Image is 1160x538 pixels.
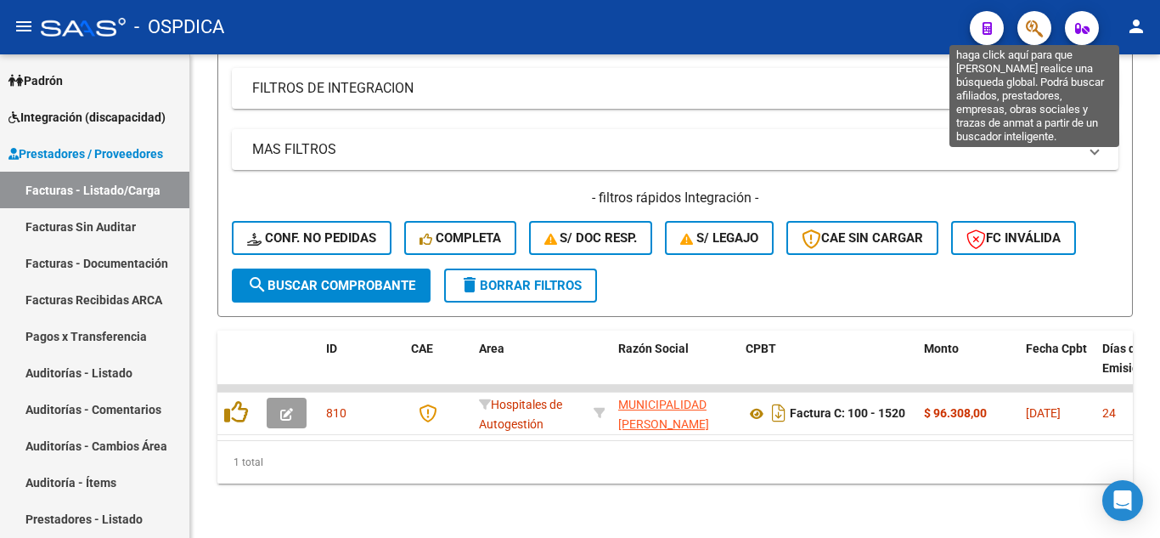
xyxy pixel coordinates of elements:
[232,68,1118,109] mat-expansion-panel-header: FILTROS DE INTEGRACION
[618,398,733,450] span: MUNICIPALIDAD [PERSON_NAME][GEOGRAPHIC_DATA]
[479,342,504,355] span: Area
[611,331,739,405] datatable-header-cell: Razón Social
[420,230,501,246] span: Completa
[232,129,1118,170] mat-expansion-panel-header: MAS FILTROS
[232,221,391,255] button: Conf. no pedidas
[1019,331,1095,405] datatable-header-cell: Fecha Cpbt
[404,221,516,255] button: Completa
[1026,342,1087,355] span: Fecha Cpbt
[459,275,480,295] mat-icon: delete
[739,331,917,405] datatable-header-cell: CPBT
[768,399,790,427] i: Descargar documento
[8,71,63,90] span: Padrón
[802,230,923,246] span: CAE SIN CARGAR
[319,331,404,405] datatable-header-cell: ID
[665,221,774,255] button: S/ legajo
[479,398,562,431] span: Hospitales de Autogestión
[951,221,1076,255] button: FC Inválida
[917,331,1019,405] datatable-header-cell: Monto
[529,221,653,255] button: S/ Doc Resp.
[618,395,732,431] div: 30999074843
[247,230,376,246] span: Conf. no pedidas
[232,189,1118,207] h4: - filtros rápidos Integración -
[1126,16,1146,37] mat-icon: person
[217,441,1133,484] div: 1 total
[966,230,1061,246] span: FC Inválida
[618,342,689,355] span: Razón Social
[786,221,938,255] button: CAE SIN CARGAR
[14,16,34,37] mat-icon: menu
[8,108,166,127] span: Integración (discapacidad)
[790,407,905,421] strong: Factura C: 100 - 1520
[326,406,346,420] span: 810
[680,230,758,246] span: S/ legajo
[247,275,267,295] mat-icon: search
[134,8,224,46] span: - OSPDICA
[404,331,472,405] datatable-header-cell: CAE
[252,79,1078,98] mat-panel-title: FILTROS DE INTEGRACION
[252,140,1078,159] mat-panel-title: MAS FILTROS
[1026,406,1061,420] span: [DATE]
[8,144,163,163] span: Prestadores / Proveedores
[411,342,433,355] span: CAE
[459,278,582,293] span: Borrar Filtros
[924,342,959,355] span: Monto
[544,230,638,246] span: S/ Doc Resp.
[1102,406,1116,420] span: 24
[924,406,987,420] strong: $ 96.308,00
[472,331,587,405] datatable-header-cell: Area
[247,278,415,293] span: Buscar Comprobante
[444,269,597,303] button: Borrar Filtros
[746,342,776,355] span: CPBT
[326,342,337,355] span: ID
[232,269,431,303] button: Buscar Comprobante
[1102,480,1143,521] div: Open Intercom Messenger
